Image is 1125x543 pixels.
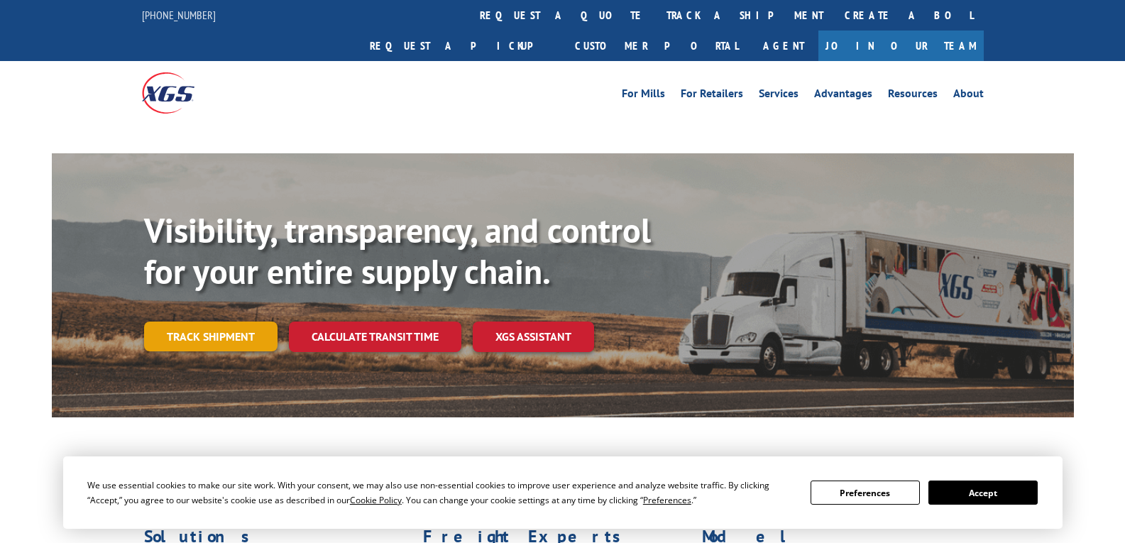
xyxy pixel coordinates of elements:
[622,88,665,104] a: For Mills
[87,478,794,508] div: We use essential cookies to make our site work. With your consent, we may also use non-essential ...
[144,208,651,293] b: Visibility, transparency, and control for your entire supply chain.
[814,88,872,104] a: Advantages
[144,322,278,351] a: Track shipment
[289,322,461,352] a: Calculate transit time
[749,31,818,61] a: Agent
[643,494,691,506] span: Preferences
[818,31,984,61] a: Join Our Team
[953,88,984,104] a: About
[759,88,799,104] a: Services
[681,88,743,104] a: For Retailers
[350,494,402,506] span: Cookie Policy
[63,456,1063,529] div: Cookie Consent Prompt
[359,31,564,61] a: Request a pickup
[142,8,216,22] a: [PHONE_NUMBER]
[811,481,920,505] button: Preferences
[928,481,1038,505] button: Accept
[564,31,749,61] a: Customer Portal
[473,322,594,352] a: XGS ASSISTANT
[888,88,938,104] a: Resources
